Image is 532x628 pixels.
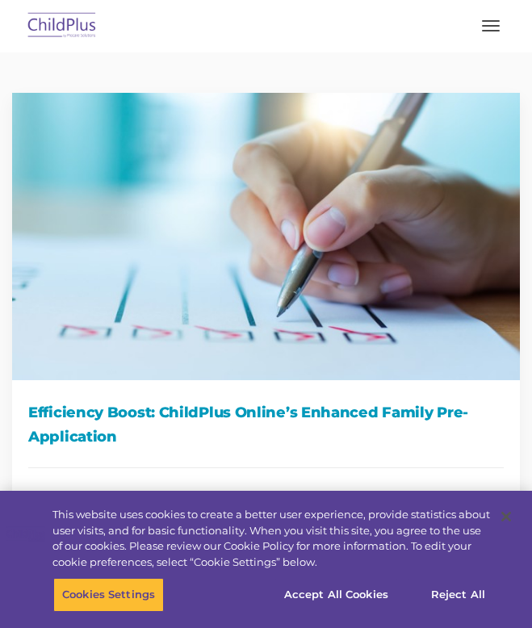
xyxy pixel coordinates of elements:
button: Close [488,499,524,534]
button: Cookies Settings [53,578,164,612]
img: ChildPlus by Procare Solutions [24,7,100,45]
button: Reject All [408,578,509,612]
button: Accept All Cookies [275,578,397,612]
h1: Efficiency Boost: ChildPlus Online’s Enhanced Family Pre-Application [28,400,504,449]
div: This website uses cookies to create a better user experience, provide statistics about user visit... [52,507,492,570]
